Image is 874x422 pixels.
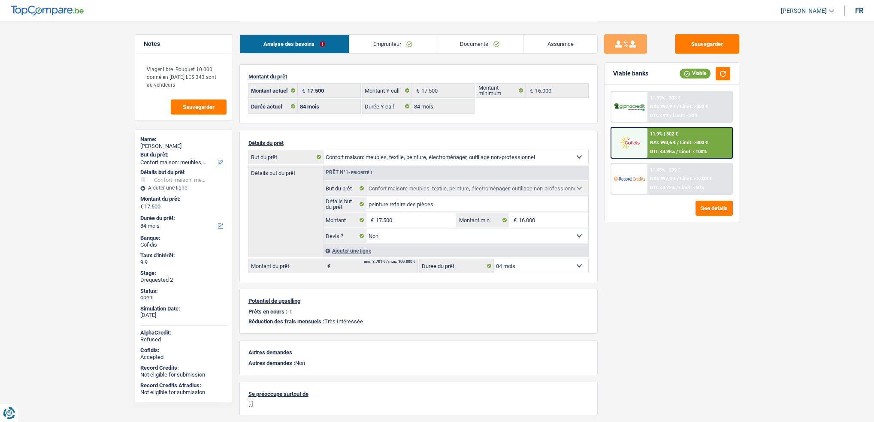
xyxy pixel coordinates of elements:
span: - Priorité 1 [348,170,373,175]
button: Sauvegarder [171,99,227,115]
p: Montant du prêt [248,73,589,80]
label: Devis ? [324,229,367,243]
a: Assurance [523,35,597,53]
span: Réduction des frais mensuels : [248,318,324,325]
span: € [412,84,421,97]
span: Limit: >800 € [680,140,708,145]
label: Durée actuel [249,99,298,113]
div: Prêt n°1 [324,170,375,175]
span: Autres demandes : [248,360,295,366]
span: [PERSON_NAME] [781,7,827,15]
div: Accepted [140,354,227,361]
span: € [509,213,519,227]
img: TopCompare Logo [11,6,84,16]
div: 9.9 [140,259,227,266]
div: [PERSON_NAME] [140,143,227,150]
label: Durée du prêt: [140,215,226,222]
button: See details [696,201,733,216]
label: Durée du prêt: [420,259,494,273]
img: AlphaCredit [614,102,645,112]
h5: Notes [144,40,224,48]
div: Record Credits Atradius: [140,382,227,389]
p: Potentiel de upselling [248,298,589,304]
label: Détails but du prêt [324,197,367,211]
label: Montant du prêt [249,259,323,273]
div: Record Credits: [140,365,227,371]
div: Cofidis: [140,347,227,354]
div: Stage: [140,270,227,277]
span: DTI: 43.75% [650,185,675,190]
label: Montant min. [457,213,509,227]
label: But du prêt: [140,151,226,158]
span: Limit: <50% [673,113,698,118]
div: fr [855,6,863,15]
span: Limit: <60% [679,185,704,190]
p: Autres demandes [248,349,589,356]
p: Détails du prêt [248,140,589,146]
span: NAI: 993,6 € [650,140,676,145]
div: 11.45% | 299 € [650,167,680,173]
span: / [677,104,679,109]
div: Viable banks [613,70,648,77]
div: Refused [140,336,227,343]
p: Très Intéressée [248,318,589,325]
span: / [677,176,679,181]
div: Drequested 2 [140,277,227,283]
span: DTI: 43.96% [650,149,675,154]
div: Ajouter une ligne [323,244,588,257]
span: DTI: 44% [650,113,668,118]
span: € [298,84,307,97]
label: Montant [324,213,367,227]
span: Limit: >1.033 € [680,176,712,181]
div: Simulation Date: [140,305,227,312]
div: 11.9% | 302 € [650,131,678,137]
label: But du prêt [324,181,367,195]
p: Se préoccupe surtout de [248,391,589,397]
span: Limit: >850 € [680,104,708,109]
span: € [526,84,535,97]
div: Name: [140,136,227,143]
span: NAI: 997,4 € [650,176,676,181]
span: / [676,185,678,190]
div: Status: [140,288,227,295]
a: Documents [436,35,523,53]
span: NAI: 992,9 € [650,104,676,109]
span: / [676,149,678,154]
p: [-] [248,401,589,407]
img: Record Credits [614,171,645,187]
span: Sauvegarder [183,104,215,110]
a: [PERSON_NAME] [774,4,834,18]
span: / [670,113,671,118]
div: min: 3.701 € / max: 100.000 € [364,260,415,264]
span: Limit: <100% [679,149,707,154]
div: Banque: [140,235,227,241]
label: Détails but du prêt [249,166,323,176]
img: Cofidis [614,135,645,151]
span: / [677,140,679,145]
div: Not eligible for submission [140,389,227,396]
label: Montant actuel [249,84,298,97]
p: Non [248,360,589,366]
div: Cofidis [140,241,227,248]
div: Taux d'intérêt: [140,252,227,259]
p: Prêts en cours : [248,308,287,315]
label: Montant minimum [476,84,526,97]
span: € [140,203,143,210]
div: Détails but du prêt [140,169,227,176]
div: [DATE] [140,312,227,319]
div: Ajouter une ligne [140,185,227,191]
div: Viable [680,69,711,78]
label: Montant du prêt: [140,196,226,202]
p: 1 [289,308,292,315]
span: € [323,259,333,273]
label: Durée Y call [363,99,412,113]
label: But du prêt [249,150,324,164]
a: Analyse des besoins [240,35,349,53]
button: Sauvegarder [675,34,739,54]
span: € [366,213,376,227]
div: AlphaCredit: [140,329,227,336]
div: open [140,294,227,301]
a: Emprunteur [349,35,436,53]
div: 11.99% | 303 € [650,95,680,101]
label: Montant Y call [363,84,412,97]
